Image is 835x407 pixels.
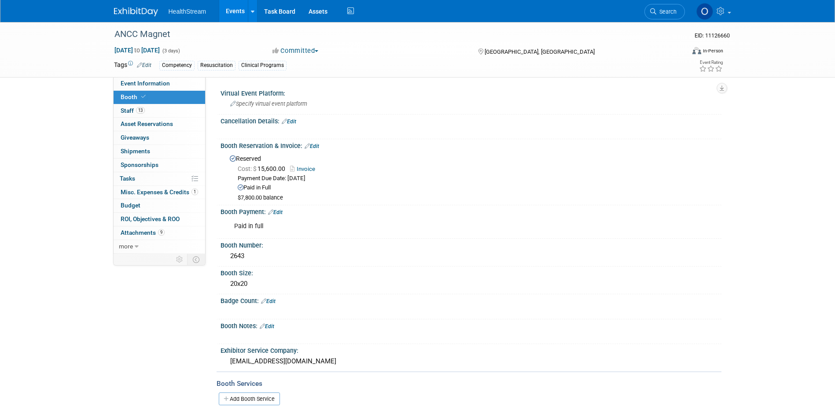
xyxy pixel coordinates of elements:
div: Virtual Event Platform: [221,87,721,98]
div: Cancellation Details: [221,115,721,126]
span: Giveaways [121,134,149,141]
span: 1 [191,189,198,195]
span: Cost: $ [238,165,257,172]
div: Booth Size: [221,266,721,277]
div: Paid in Full [238,184,715,192]
td: Personalize Event Tab Strip [172,254,188,265]
span: Event ID: 11126660 [695,32,730,39]
div: Badge Count: [221,294,721,306]
span: Asset Reservations [121,120,173,127]
div: Clinical Programs [239,61,287,70]
a: Booth [114,91,205,104]
span: 9 [158,229,165,236]
a: Staff13 [114,104,205,118]
div: 2643 [227,249,715,263]
a: Giveaways [114,131,205,144]
span: 15,600.00 [238,165,289,172]
a: Edit [268,209,283,215]
a: Invoice [290,166,320,172]
div: Event Format [633,46,724,59]
div: Reserved [227,152,715,202]
a: Budget [114,199,205,212]
a: Tasks [114,172,205,185]
a: Add Booth Service [219,392,280,405]
div: Booth Notes: [221,319,721,331]
span: Budget [121,202,140,209]
div: [EMAIL_ADDRESS][DOMAIN_NAME] [227,355,715,368]
a: Attachments9 [114,226,205,240]
td: Toggle Event Tabs [187,254,205,265]
div: Resuscitation [198,61,235,70]
span: Event Information [121,80,170,87]
div: ANCC Magnet [111,26,672,42]
span: Sponsorships [121,161,158,168]
span: Attachments [121,229,165,236]
a: Misc. Expenses & Credits1 [114,186,205,199]
div: 20x20 [227,277,715,291]
div: Competency [159,61,195,70]
a: Edit [261,298,276,304]
span: to [133,47,141,54]
div: Booth Number: [221,239,721,250]
span: 13 [136,107,145,114]
a: Edit [305,143,319,149]
img: Format-Inperson.png [692,47,701,54]
div: Exhibitor Service Company: [221,344,721,355]
a: Edit [282,118,296,125]
a: Shipments [114,145,205,158]
div: $7,800.00 balance [238,194,715,202]
span: Shipments [121,148,150,155]
span: (3 days) [162,48,180,54]
img: Olivia Christopher [696,3,713,20]
div: Booth Services [217,379,721,388]
a: Edit [260,323,274,329]
i: Booth reservation complete [141,94,146,99]
a: Search [644,4,685,19]
button: Committed [269,46,322,55]
span: Staff [121,107,145,114]
span: Tasks [120,175,135,182]
div: In-Person [703,48,723,54]
div: Booth Reservation & Invoice: [221,139,721,151]
div: Paid in full [228,218,625,235]
span: [DATE] [DATE] [114,46,160,54]
span: more [119,243,133,250]
span: HealthStream [169,8,206,15]
a: Sponsorships [114,159,205,172]
span: Specify virtual event platform [230,100,307,107]
a: ROI, Objectives & ROO [114,213,205,226]
a: more [114,240,205,253]
img: ExhibitDay [114,7,158,16]
div: Payment Due Date: [DATE] [238,174,715,183]
a: Edit [137,62,151,68]
a: Event Information [114,77,205,90]
span: ROI, Objectives & ROO [121,215,180,222]
span: [GEOGRAPHIC_DATA], [GEOGRAPHIC_DATA] [485,48,595,55]
span: Search [656,8,677,15]
span: Misc. Expenses & Credits [121,189,198,196]
div: Event Rating [699,60,723,65]
td: Tags [114,60,151,70]
a: Asset Reservations [114,118,205,131]
div: Booth Payment: [221,205,721,217]
span: Booth [121,93,147,100]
